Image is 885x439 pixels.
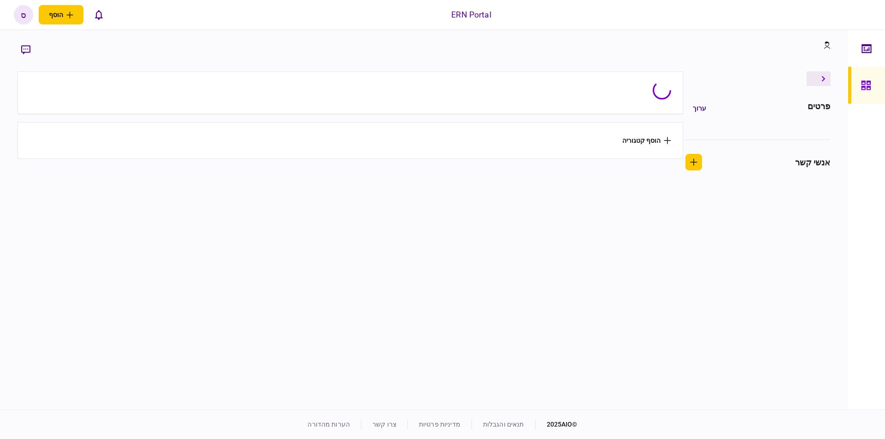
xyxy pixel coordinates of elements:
[622,137,671,144] button: הוסף קטגוריה
[307,421,350,428] a: הערות מהדורה
[535,420,578,429] div: © 2025 AIO
[808,100,831,117] div: פרטים
[685,100,714,117] button: ערוך
[372,421,396,428] a: צרו קשר
[795,156,831,169] div: אנשי קשר
[419,421,460,428] a: מדיניות פרטיות
[483,421,524,428] a: תנאים והגבלות
[451,9,491,21] div: ERN Portal
[39,5,83,24] button: פתח תפריט להוספת לקוח
[89,5,108,24] button: פתח רשימת התראות
[14,5,33,24] button: ס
